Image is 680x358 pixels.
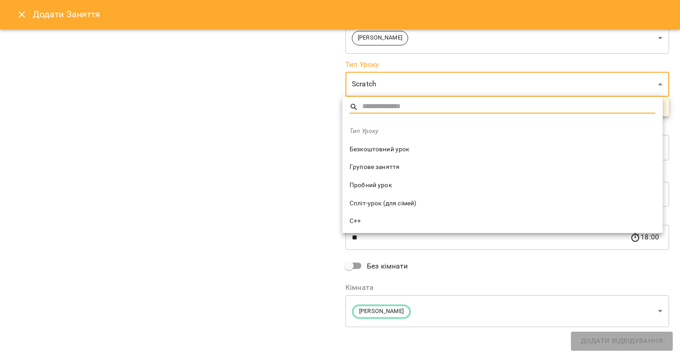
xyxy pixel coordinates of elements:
[350,181,655,190] span: Пробний урок
[350,145,655,154] span: Безкоштовний урок
[350,199,655,208] span: Спліт-урок (для сімей)
[350,217,655,226] span: C++
[350,163,655,172] span: Групове заняття
[350,127,655,136] span: Тип Уроку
